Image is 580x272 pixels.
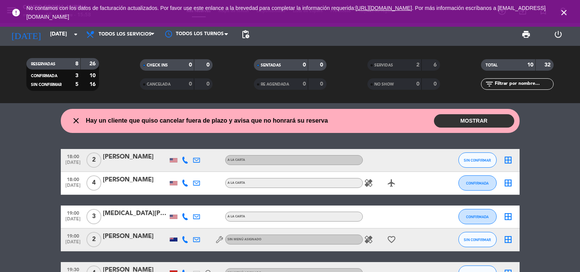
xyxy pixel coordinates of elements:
strong: 16 [89,82,97,87]
div: [PERSON_NAME] [103,152,168,162]
div: LOG OUT [542,23,574,46]
strong: 3 [75,73,78,78]
strong: 0 [320,81,325,87]
strong: 0 [206,81,211,87]
div: [MEDICAL_DATA][PERSON_NAME] [103,209,168,219]
strong: 26 [89,61,97,66]
strong: 10 [527,62,533,68]
span: 18:00 [63,152,83,160]
span: 2 [86,152,101,168]
span: Todos los servicios [99,32,151,37]
strong: 32 [544,62,552,68]
i: close [559,8,569,17]
strong: 0 [189,62,192,68]
a: . Por más información escríbanos a [EMAIL_ADDRESS][DOMAIN_NAME] [26,5,546,20]
strong: 5 [75,82,78,87]
i: error [11,8,21,17]
button: SIN CONFIRMAR [458,152,497,168]
strong: 0 [320,62,325,68]
i: border_all [504,212,513,221]
strong: 8 [75,61,78,66]
strong: 10 [89,73,97,78]
span: SIN CONFIRMAR [31,83,62,87]
div: [PERSON_NAME] [103,232,168,241]
span: print [522,30,531,39]
div: [PERSON_NAME] [103,175,168,185]
span: 19:00 [63,231,83,240]
span: 18:00 [63,175,83,183]
strong: 0 [416,81,419,87]
strong: 2 [416,62,419,68]
strong: 6 [434,62,438,68]
span: 4 [86,175,101,191]
span: SIN CONFIRMAR [464,238,491,242]
input: Filtrar por nombre... [494,80,553,88]
strong: 0 [303,62,306,68]
span: 19:00 [63,208,83,217]
span: CHECK INS [147,63,168,67]
span: [DATE] [63,240,83,248]
span: Sin menú asignado [227,238,262,241]
i: healing [364,235,373,244]
span: CONFIRMADA [466,181,489,185]
i: border_all [504,155,513,165]
i: border_all [504,178,513,188]
span: SIN CONFIRMAR [464,158,491,162]
strong: 0 [303,81,306,87]
i: border_all [504,235,513,244]
a: [URL][DOMAIN_NAME] [356,5,412,11]
button: SIN CONFIRMAR [458,232,497,247]
span: No contamos con los datos de facturación actualizados. Por favor use este enlance a la brevedad p... [26,5,546,20]
span: A la carta [227,159,245,162]
strong: 0 [206,62,211,68]
i: arrow_drop_down [71,30,80,39]
span: Hay un cliente que quiso cancelar fuera de plazo y avisa que no honrará su reserva [86,116,328,126]
span: RESERVADAS [31,62,55,66]
strong: 0 [434,81,438,87]
span: NO SHOW [374,83,394,86]
span: SENTADAS [261,63,281,67]
span: RE AGENDADA [261,83,289,86]
button: CONFIRMADA [458,209,497,224]
i: filter_list [485,79,494,89]
i: airplanemode_active [387,178,396,188]
span: A la carta [227,215,245,218]
i: close [71,116,81,125]
strong: 0 [189,81,192,87]
span: [DATE] [63,217,83,225]
button: CONFIRMADA [458,175,497,191]
span: TOTAL [486,63,497,67]
button: MOSTRAR [434,114,514,128]
i: power_settings_new [554,30,563,39]
i: favorite_border [387,235,396,244]
span: [DATE] [63,183,83,192]
span: CONFIRMADA [31,74,57,78]
span: 3 [86,209,101,224]
span: pending_actions [241,30,250,39]
i: [DATE] [6,26,46,43]
span: A la carta [227,181,245,185]
span: SERVIDAS [374,63,393,67]
span: CONFIRMADA [466,215,489,219]
span: 2 [86,232,101,247]
span: CANCELADA [147,83,171,86]
span: [DATE] [63,160,83,169]
i: healing [364,178,373,188]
